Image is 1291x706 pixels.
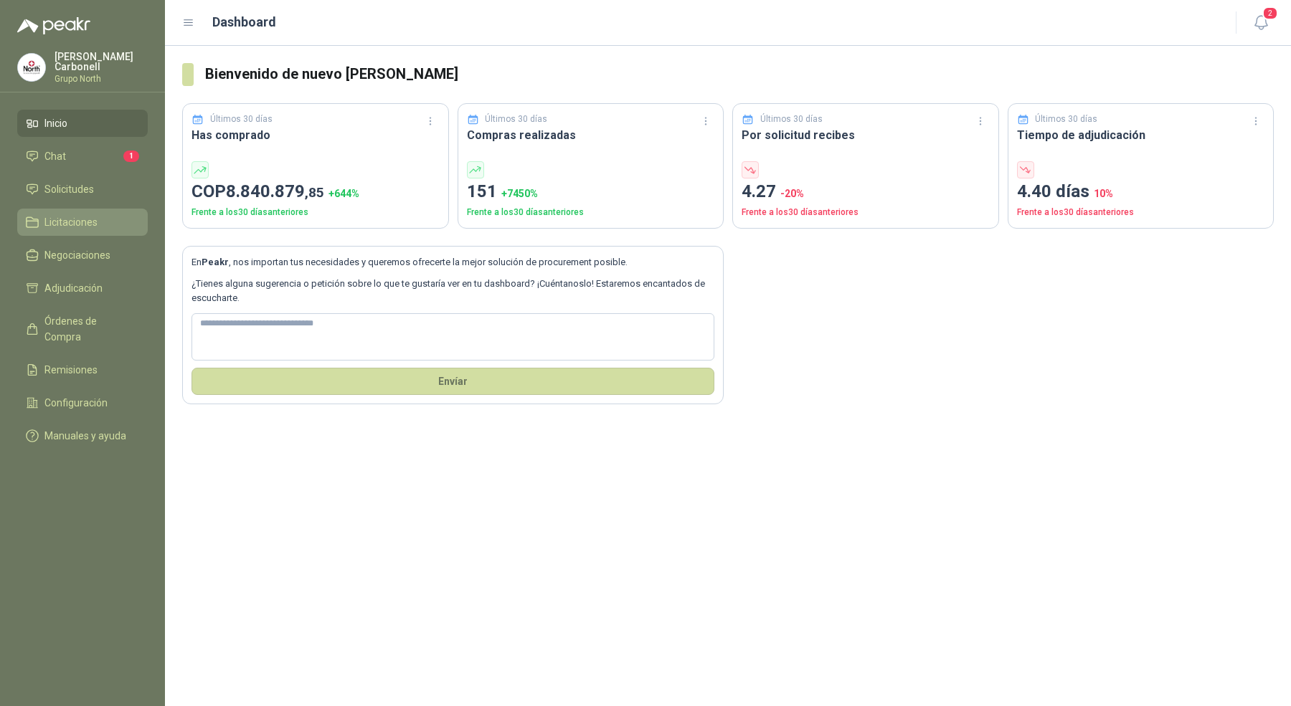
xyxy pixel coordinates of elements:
span: Licitaciones [44,214,98,230]
p: Últimos 30 días [1035,113,1097,126]
img: Logo peakr [17,17,90,34]
span: + 644 % [328,188,359,199]
span: ,85 [305,184,324,201]
span: Manuales y ayuda [44,428,126,444]
a: Chat1 [17,143,148,170]
p: 4.27 [742,178,990,206]
a: Adjudicación [17,275,148,302]
span: Negociaciones [44,247,110,263]
a: Licitaciones [17,209,148,236]
p: Frente a los 30 días anteriores [467,206,715,219]
h3: Has comprado [191,126,440,144]
p: Grupo North [55,75,148,83]
span: Chat [44,148,66,164]
button: Envíar [191,368,714,395]
p: Frente a los 30 días anteriores [191,206,440,219]
span: Remisiones [44,362,98,378]
a: Inicio [17,110,148,137]
a: Solicitudes [17,176,148,203]
span: Adjudicación [44,280,103,296]
span: 2 [1262,6,1278,20]
p: 4.40 días [1017,178,1265,206]
a: Negociaciones [17,242,148,269]
h3: Por solicitud recibes [742,126,990,144]
a: Configuración [17,389,148,416]
img: Company Logo [18,54,45,81]
span: -20 % [780,188,804,199]
p: Últimos 30 días [210,113,273,126]
span: Solicitudes [44,181,94,197]
span: 10 % [1094,188,1113,199]
a: Órdenes de Compra [17,307,148,350]
button: 2 [1248,10,1274,36]
p: ¿Tienes alguna sugerencia o petición sobre lo que te gustaría ver en tu dashboard? ¡Cuéntanoslo! ... [191,277,714,306]
p: Últimos 30 días [485,113,547,126]
span: 1 [123,151,139,162]
span: 8.840.879 [226,181,324,201]
p: COP [191,178,440,206]
h3: Tiempo de adjudicación [1017,126,1265,144]
span: Órdenes de Compra [44,313,134,345]
h1: Dashboard [212,12,276,32]
a: Remisiones [17,356,148,383]
h3: Compras realizadas [467,126,715,144]
span: Configuración [44,395,108,411]
p: [PERSON_NAME] Carbonell [55,52,148,72]
p: 151 [467,178,715,206]
span: Inicio [44,115,67,131]
p: Últimos 30 días [760,113,823,126]
p: Frente a los 30 días anteriores [1017,206,1265,219]
b: Peakr [202,257,229,267]
a: Manuales y ayuda [17,422,148,449]
p: En , nos importan tus necesidades y queremos ofrecerte la mejor solución de procurement posible. [191,255,714,269]
span: + 7450 % [501,188,538,199]
p: Frente a los 30 días anteriores [742,206,990,219]
h3: Bienvenido de nuevo [PERSON_NAME] [205,63,1274,85]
